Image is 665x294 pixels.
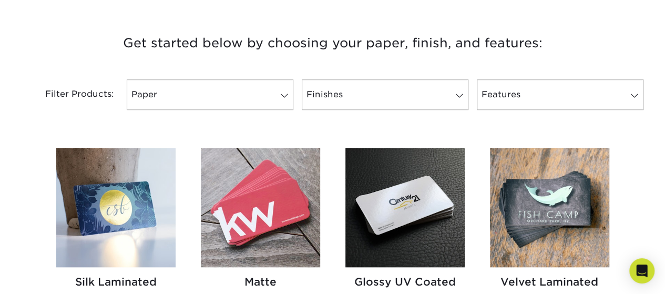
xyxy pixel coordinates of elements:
a: Paper [127,79,293,110]
img: Silk Laminated Business Cards [56,148,176,267]
h2: Glossy UV Coated [345,276,465,288]
img: Velvet Laminated Business Cards [490,148,609,267]
div: Filter Products: [17,79,122,110]
h2: Matte [201,276,320,288]
img: Matte Business Cards [201,148,320,267]
h3: Get started below by choosing your paper, finish, and features: [25,19,640,67]
a: Finishes [302,79,468,110]
iframe: Google Customer Reviews [3,262,89,290]
div: Open Intercom Messenger [629,258,654,283]
a: Features [477,79,643,110]
img: Glossy UV Coated Business Cards [345,148,465,267]
h2: Silk Laminated [56,276,176,288]
h2: Velvet Laminated [490,276,609,288]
